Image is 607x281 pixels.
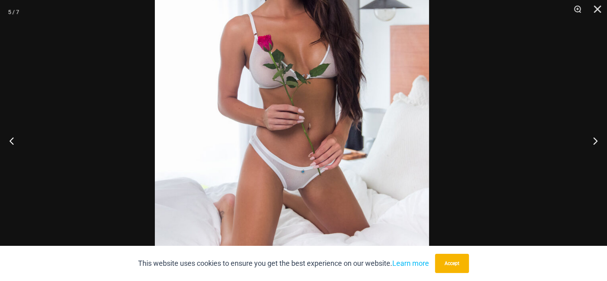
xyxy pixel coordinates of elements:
div: 5 / 7 [8,6,19,18]
a: Learn more [392,259,429,267]
p: This website uses cookies to ensure you get the best experience on our website. [138,257,429,269]
button: Next [577,121,607,161]
button: Accept [435,254,469,273]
